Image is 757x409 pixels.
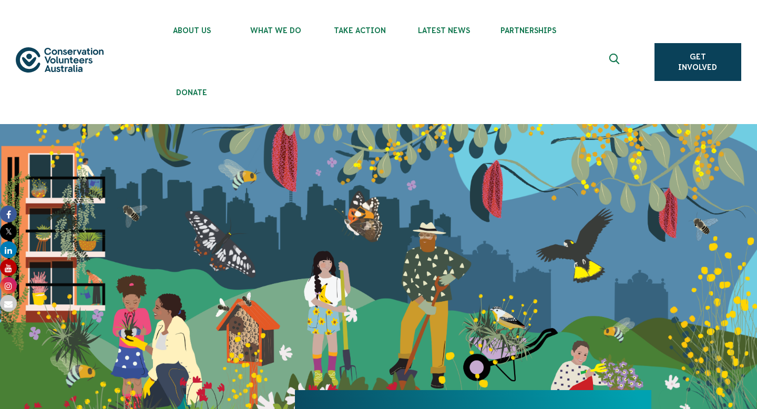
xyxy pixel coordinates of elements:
img: logo.svg [16,47,104,73]
span: About Us [150,26,234,35]
a: Get Involved [654,43,741,81]
span: What We Do [234,26,318,35]
span: Expand search box [609,54,622,70]
button: Expand search box Close search box [603,49,628,75]
span: Donate [150,88,234,97]
span: Partnerships [486,26,570,35]
span: Latest News [402,26,486,35]
span: Take Action [318,26,402,35]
